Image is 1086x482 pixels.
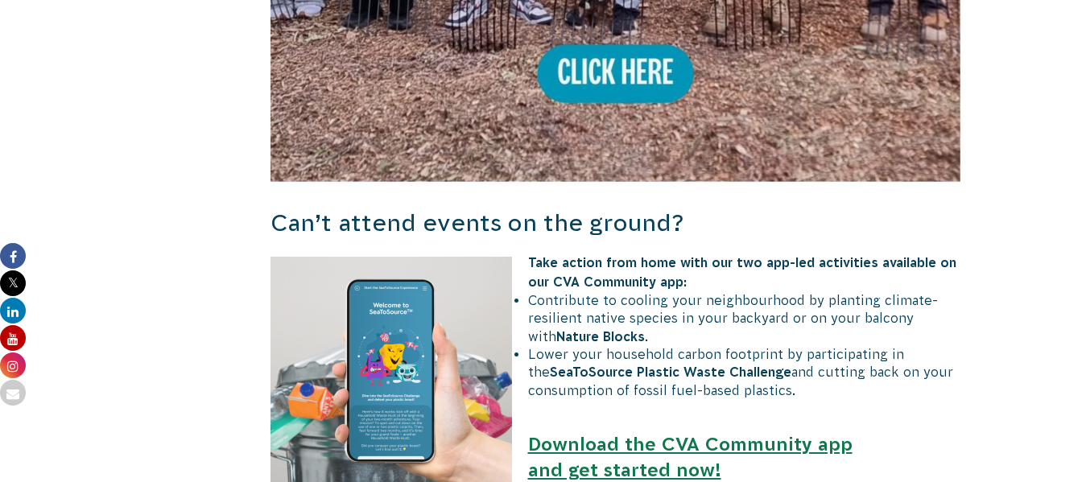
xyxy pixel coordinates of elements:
[270,207,961,240] h3: Can’t attend events on the ground?
[528,255,956,289] strong: Take action from home with our two app-led activities available on our CVA Community app:
[556,329,645,344] strong: Nature Blocks
[287,291,961,345] li: Contribute to cooling your neighbourhood by planting climate-resilient native species in your bac...
[287,345,961,399] li: Lower your household carbon footprint by participating in the and cutting back on your consumptio...
[528,434,853,480] a: Download the CVA Community app and get started now!
[550,365,791,379] strong: SeaToSource Plastic Waste Challenge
